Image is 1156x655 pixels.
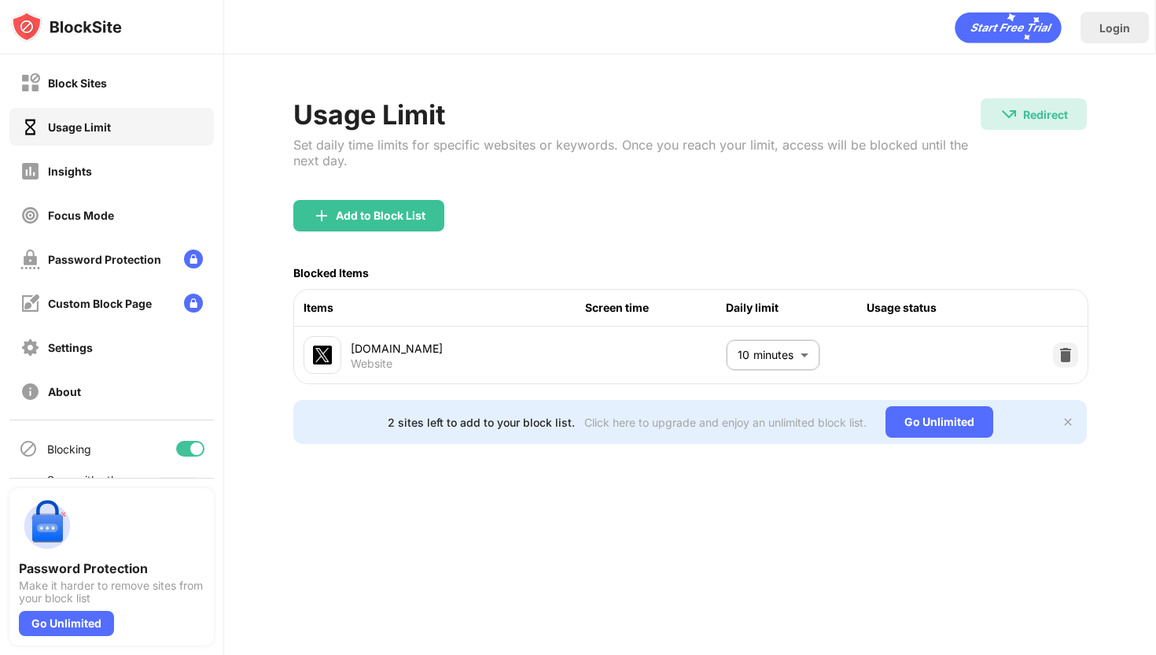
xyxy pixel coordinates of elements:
[351,357,392,371] div: Website
[304,299,585,316] div: Items
[48,165,92,178] div: Insights
[20,338,40,357] img: settings-off.svg
[11,11,122,43] img: logo-blocksite.svg
[48,209,114,222] div: Focus Mode
[20,117,40,137] img: time-usage-on.svg
[313,346,332,365] img: favicons
[585,299,726,316] div: Screen time
[885,406,993,438] div: Go Unlimited
[738,346,794,364] p: 10 minutes
[48,385,81,398] div: About
[20,205,40,225] img: focus-off.svg
[19,579,204,605] div: Make it harder to remove sites from your block list
[955,12,1062,43] div: animation
[20,250,40,269] img: password-protection-off.svg
[293,98,981,131] div: Usage Limit
[584,416,867,429] div: Click here to upgrade and enjoy an unlimited block list.
[20,382,40,402] img: about-off.svg
[20,161,40,181] img: insights-off.svg
[20,73,40,93] img: block-off.svg
[48,341,93,354] div: Settings
[388,416,575,429] div: 2 sites left to add to your block list.
[19,439,38,458] img: blocking-icon.svg
[48,76,107,90] div: Block Sites
[184,250,203,268] img: lock-menu.svg
[293,137,981,168] div: Set daily time limits for specific websites or keywords. Once you reach your limit, access will b...
[1099,21,1130,35] div: Login
[726,299,867,316] div: Daily limit
[336,209,425,222] div: Add to Block List
[48,120,111,134] div: Usage Limit
[293,266,369,279] div: Blocked Items
[20,294,40,313] img: customize-block-page-off.svg
[48,253,161,266] div: Password Protection
[1023,108,1068,121] div: Redirect
[19,561,204,576] div: Password Protection
[48,297,152,310] div: Custom Block Page
[47,473,128,500] div: Sync with other devices
[351,340,585,357] div: [DOMAIN_NAME]
[19,611,114,636] div: Go Unlimited
[1062,416,1074,428] img: x-button.svg
[19,498,75,554] img: push-password-protection.svg
[867,299,1007,316] div: Usage status
[184,294,203,313] img: lock-menu.svg
[47,442,91,456] div: Blocking
[19,477,38,496] img: sync-icon.svg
